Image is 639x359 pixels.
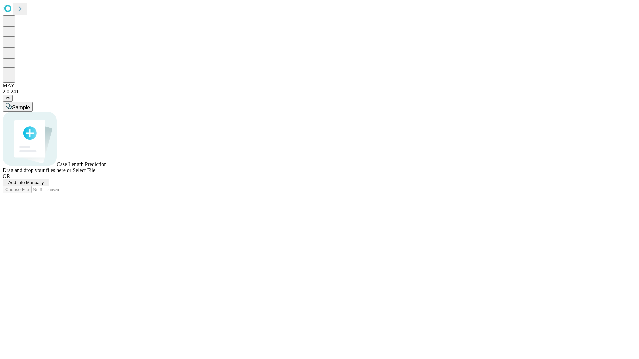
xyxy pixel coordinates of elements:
button: Sample [3,102,33,112]
span: Case Length Prediction [57,161,106,167]
span: @ [5,96,10,101]
span: Sample [12,105,30,110]
span: Select File [73,167,95,173]
div: MAY [3,83,636,89]
span: OR [3,173,10,179]
button: @ [3,95,13,102]
span: Drag and drop your files here or [3,167,71,173]
button: Add Info Manually [3,179,49,186]
div: 2.0.241 [3,89,636,95]
span: Add Info Manually [8,180,44,185]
